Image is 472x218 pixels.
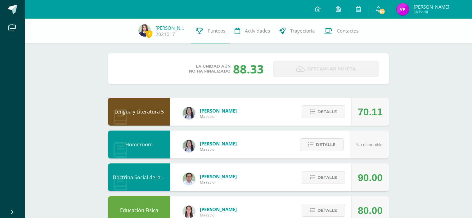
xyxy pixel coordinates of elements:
[233,61,264,77] div: 88.33
[183,173,195,185] img: f767cae2d037801592f2ba1a5db71a2a.png
[302,171,345,184] button: Detalle
[302,204,345,217] button: Detalle
[397,3,409,16] img: 9c6fb8d2dd2faaaaf8e7f4a096669dca.png
[414,4,449,10] span: [PERSON_NAME]
[108,98,170,126] div: Lengua y Literatura 5
[307,61,356,77] span: Descargar boleta
[317,106,337,118] span: Detalle
[200,173,237,180] span: [PERSON_NAME]
[155,31,175,38] a: 2021017
[337,28,358,34] span: Contactos
[155,25,187,31] a: [PERSON_NAME]
[320,19,363,43] a: Contactos
[358,98,383,126] div: 70.11
[356,142,383,147] span: No disponible
[183,206,195,218] img: 68dbb99899dc55733cac1a14d9d2f825.png
[290,28,315,34] span: Trayectoria
[317,205,337,216] span: Detalle
[275,19,320,43] a: Trayectoria
[302,105,345,118] button: Detalle
[200,180,237,185] span: Maestro
[183,140,195,152] img: df6a3bad71d85cf97c4a6d1acf904499.png
[300,138,344,151] button: Detalle
[379,8,385,15] span: 64
[245,28,270,34] span: Actividades
[316,139,335,150] span: Detalle
[138,24,151,37] img: 712019defbdd2e335fba64738b7e0aea.png
[183,107,195,119] img: df6a3bad71d85cf97c4a6d1acf904499.png
[200,114,237,119] span: Maestro
[108,163,170,191] div: Doctrina Social de la Iglesia
[200,108,237,114] span: [PERSON_NAME]
[200,206,237,212] span: [PERSON_NAME]
[146,30,152,38] span: 2
[414,9,449,15] span: Mi Perfil
[200,212,237,218] span: Maestro
[108,131,170,158] div: Homeroom
[189,64,231,74] span: La unidad aún no ha finalizado
[317,172,337,183] span: Detalle
[208,28,225,34] span: Punteos
[358,164,383,192] div: 90.00
[191,19,230,43] a: Punteos
[230,19,275,43] a: Actividades
[200,147,237,152] span: Maestro
[200,140,237,147] span: [PERSON_NAME]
